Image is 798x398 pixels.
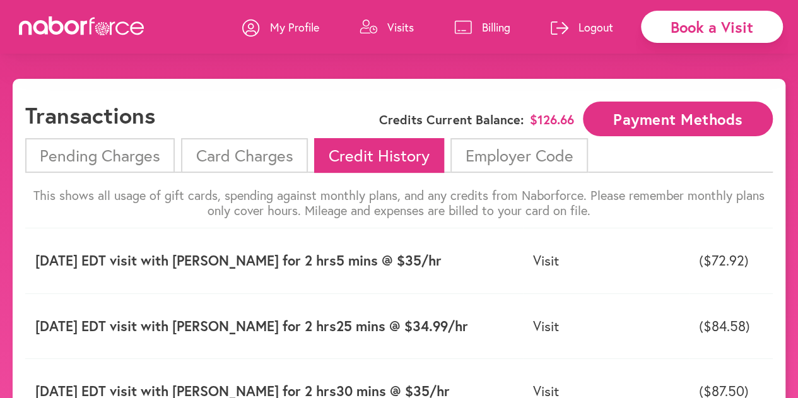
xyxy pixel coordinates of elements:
a: Payment Methods [583,112,773,124]
a: Logout [551,8,613,46]
p: Logout [578,20,613,35]
li: Pending Charges [25,138,175,173]
td: ($84.58) [689,293,773,358]
li: Credit History [314,138,444,173]
span: $ 126.66 [529,112,573,127]
p: Billing [482,20,510,35]
td: Visit [523,228,689,293]
p: Visits [387,20,414,35]
a: Visits [360,8,414,46]
a: Billing [454,8,510,46]
p: My Profile [270,20,319,35]
td: Visit [523,293,689,358]
a: My Profile [242,8,319,46]
li: Card Charges [181,138,307,173]
button: Payment Methods [583,102,773,136]
h1: Transactions [25,102,155,129]
p: [DATE] EDT visit with [PERSON_NAME] for 2 hrs25 mins @ $34.99/hr [35,318,513,334]
li: Employer Code [450,138,587,173]
div: Book a Visit [641,11,783,43]
p: This shows all usage of gift cards, spending against monthly plans, and any credits from Naborfor... [25,188,773,218]
p: [DATE] EDT visit with [PERSON_NAME] for 2 hrs5 mins @ $35/hr [35,252,513,269]
td: ($72.92) [689,228,773,293]
span: Credits Current Balance: [379,112,523,127]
